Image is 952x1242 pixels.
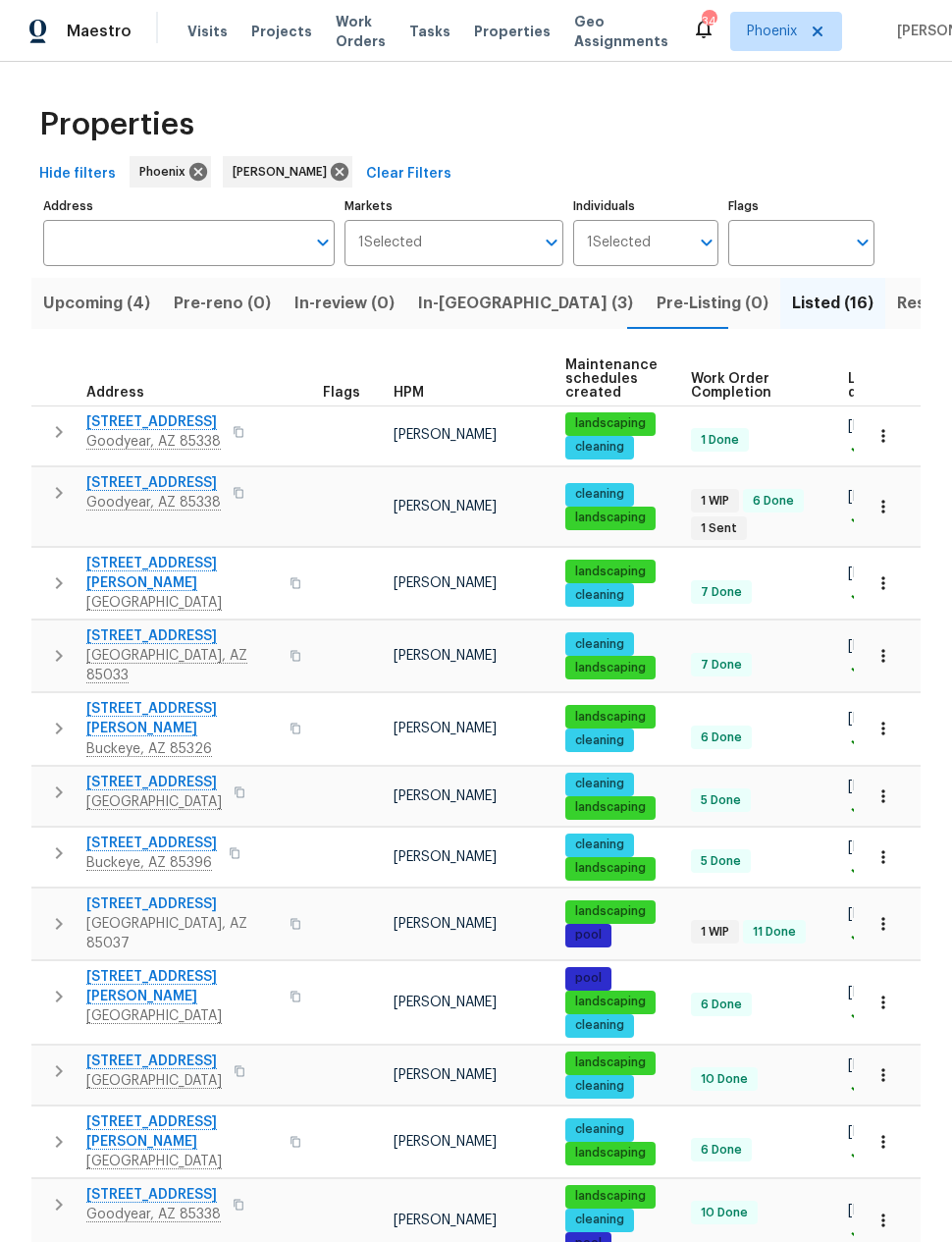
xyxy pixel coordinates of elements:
span: 5 Done [693,792,749,809]
span: HPM [394,386,424,400]
span: landscaping [567,799,654,816]
span: landscaping [567,860,654,877]
span: landscaping [567,994,654,1010]
span: cleaning [567,1212,632,1228]
span: cleaning [567,636,632,653]
span: landscaping [567,415,654,432]
span: Properties [474,22,551,41]
span: cleaning [567,439,632,456]
span: 1 WIP [693,493,737,510]
span: [DATE] [848,780,889,793]
span: [DATE] [848,1058,889,1072]
span: Flags [323,386,360,400]
span: 1 Sent [693,520,745,537]
span: 6 Done [745,493,802,510]
button: Open [309,229,337,256]
span: Properties [39,115,194,135]
button: Hide filters [31,156,124,192]
span: List date [848,372,880,400]
span: Listed (16) [792,290,873,317]
span: [STREET_ADDRESS] [86,894,278,914]
span: [DATE] [848,712,889,726]
label: Markets [344,200,563,212]
span: landscaping [567,1145,654,1161]
span: [PERSON_NAME] [394,850,497,864]
span: cleaning [567,587,632,604]
span: [DATE] [848,840,889,854]
span: cleaning [567,837,632,853]
span: cleaning [567,1078,632,1095]
span: landscaping [567,903,654,920]
span: [PERSON_NAME] [394,649,497,663]
span: [PERSON_NAME] [394,500,497,513]
span: Tasks [409,25,450,38]
span: pool [567,927,609,944]
label: Individuals [573,200,719,212]
span: cleaning [567,732,632,749]
span: Address [86,386,144,400]
button: Open [693,229,720,256]
button: Open [849,229,876,256]
span: Pre-Listing (0) [657,290,768,317]
span: Visits [187,22,228,41]
span: Work Order Completion [691,372,815,400]
span: [PERSON_NAME] [394,576,497,590]
button: Open [538,229,565,256]
span: 6 Done [693,729,750,746]
span: Phoenix [139,162,193,182]
span: 1 Done [693,432,747,449]
span: [PERSON_NAME] [394,428,497,442]
span: [PERSON_NAME] [233,162,335,182]
span: [PERSON_NAME] [394,1068,497,1082]
span: In-review (0) [294,290,395,317]
span: landscaping [567,660,654,676]
span: pool [567,970,609,987]
div: Phoenix [130,156,211,188]
span: cleaning [567,486,632,503]
span: Work Orders [336,12,386,51]
span: Pre-reno (0) [174,290,271,317]
span: 10 Done [693,1071,756,1088]
span: Geo Assignments [574,12,668,51]
span: landscaping [567,1188,654,1205]
span: [DATE] [848,1204,889,1217]
span: 1 Selected [358,235,422,251]
div: 34 [702,12,715,31]
span: cleaning [567,776,632,792]
span: Phoenix [747,22,797,41]
label: Address [43,200,335,212]
span: Projects [251,22,312,41]
span: Clear Filters [366,162,451,187]
span: [DATE] [848,1125,889,1139]
span: landscaping [567,510,654,526]
span: Maintenance schedules created [565,358,658,400]
span: [PERSON_NAME] [394,1135,497,1149]
span: 6 Done [693,1142,750,1159]
span: 6 Done [693,997,750,1013]
span: 11 Done [745,924,804,941]
span: 5 Done [693,853,749,870]
span: landscaping [567,564,654,580]
span: 7 Done [693,657,750,674]
span: [PERSON_NAME] [394,722,497,735]
span: 7 Done [693,584,750,601]
label: Flags [728,200,874,212]
span: [PERSON_NAME] [394,996,497,1009]
span: Hide filters [39,162,116,187]
span: [DATE] [848,567,889,580]
div: [PERSON_NAME] [223,156,352,188]
span: [DATE] [848,986,889,999]
span: [DATE] [848,639,889,653]
span: cleaning [567,1121,632,1138]
span: [DATE] [848,419,889,433]
span: landscaping [567,709,654,726]
span: [DATE] [848,490,889,504]
span: landscaping [567,1054,654,1071]
span: Upcoming (4) [43,290,150,317]
span: [PERSON_NAME] [394,917,497,931]
span: 1 Selected [587,235,651,251]
span: In-[GEOGRAPHIC_DATA] (3) [418,290,633,317]
span: 10 Done [693,1205,756,1221]
span: 1 WIP [693,924,737,941]
span: [PERSON_NAME] [394,1214,497,1227]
